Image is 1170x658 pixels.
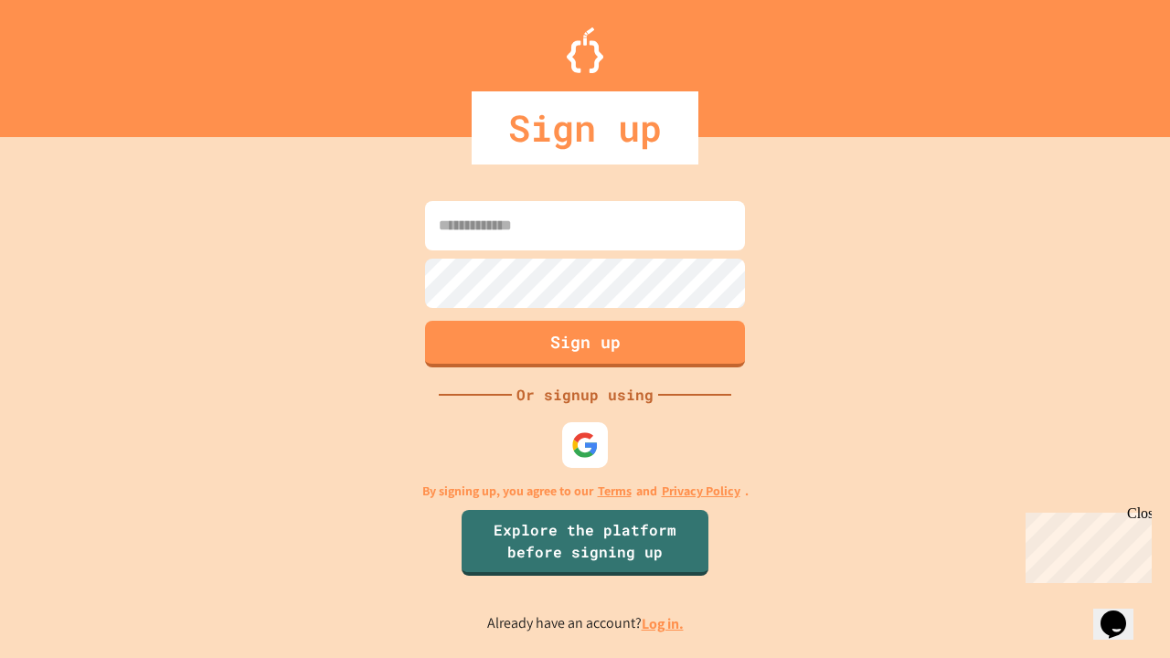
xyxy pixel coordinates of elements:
[487,612,684,635] p: Already have an account?
[512,384,658,406] div: Or signup using
[662,482,740,501] a: Privacy Policy
[598,482,632,501] a: Terms
[462,510,708,576] a: Explore the platform before signing up
[425,321,745,367] button: Sign up
[567,27,603,73] img: Logo.svg
[1018,505,1152,583] iframe: chat widget
[642,614,684,633] a: Log in.
[472,91,698,164] div: Sign up
[1093,585,1152,640] iframe: chat widget
[422,482,749,501] p: By signing up, you agree to our and .
[7,7,126,116] div: Chat with us now!Close
[571,431,599,459] img: google-icon.svg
